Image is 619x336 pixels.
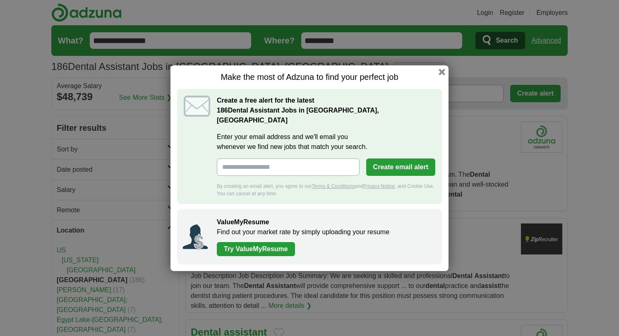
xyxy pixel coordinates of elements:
a: Try ValueMyResume [217,242,295,256]
label: Enter your email address and we'll email you whenever we find new jobs that match your search. [217,132,435,152]
span: 186 [217,106,228,115]
h2: Create a free alert for the latest [217,96,435,125]
h2: ValueMyResume [217,217,434,227]
strong: Dental Assistant Jobs in [GEOGRAPHIC_DATA], [GEOGRAPHIC_DATA] [217,107,379,124]
img: icon_email.svg [184,96,210,117]
h1: Make the most of Adzuna to find your perfect job [177,72,442,82]
div: By creating an email alert, you agree to our and , and Cookie Use. You can cancel at any time. [217,182,435,197]
p: Find out your market rate by simply uploading your resume [217,227,434,237]
button: Create email alert [366,158,435,176]
a: Terms & Conditions [312,183,355,189]
a: Privacy Notice [363,183,395,189]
